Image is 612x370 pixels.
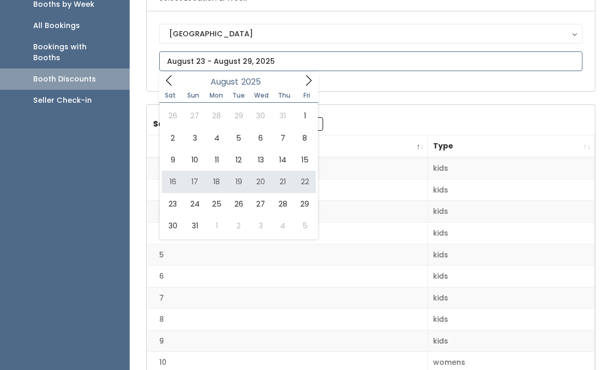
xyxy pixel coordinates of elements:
td: kids [428,223,595,244]
span: Mon [205,92,228,99]
div: Booth Discounts [33,74,96,85]
td: 1 [147,157,428,179]
td: kids [428,266,595,287]
span: July 31, 2025 [272,105,294,127]
span: August 20, 2025 [250,171,272,193]
span: August 4, 2025 [206,127,228,149]
td: 2 [147,179,428,201]
div: [GEOGRAPHIC_DATA] [169,28,573,39]
span: September 2, 2025 [228,215,249,237]
td: 6 [147,266,428,287]
span: August 24, 2025 [184,193,205,215]
span: Wed [250,92,273,99]
span: August 22, 2025 [294,171,315,193]
span: July 30, 2025 [250,105,272,127]
td: kids [428,179,595,201]
div: All Bookings [33,20,80,31]
span: Tue [227,92,250,99]
span: August 25, 2025 [206,193,228,215]
span: September 4, 2025 [272,215,294,237]
td: kids [428,330,595,352]
div: Bookings with Booths [33,42,113,63]
span: August 3, 2025 [184,127,205,149]
span: August 10, 2025 [184,149,205,171]
span: July 27, 2025 [184,105,205,127]
span: September 1, 2025 [206,215,228,237]
span: August 19, 2025 [228,171,249,193]
td: 7 [147,287,428,309]
td: 8 [147,309,428,331]
td: kids [428,201,595,223]
span: August 7, 2025 [272,127,294,149]
span: August 6, 2025 [250,127,272,149]
span: August 11, 2025 [206,149,228,171]
div: Seller Check-in [33,95,92,106]
span: August 21, 2025 [272,171,294,193]
span: August 5, 2025 [228,127,249,149]
td: kids [428,157,595,179]
span: August 17, 2025 [184,171,205,193]
span: Thu [273,92,296,99]
span: September 5, 2025 [294,215,315,237]
span: August 23, 2025 [162,193,184,215]
span: August 29, 2025 [294,193,315,215]
span: August 8, 2025 [294,127,315,149]
span: August 28, 2025 [272,193,294,215]
input: August 23 - August 29, 2025 [159,51,582,71]
span: Sun [182,92,205,99]
span: August 27, 2025 [250,193,272,215]
span: Fri [296,92,318,99]
span: August 14, 2025 [272,149,294,171]
span: September 3, 2025 [250,215,272,237]
span: August 9, 2025 [162,149,184,171]
th: Type: activate to sort column ascending [428,135,595,158]
span: August 1, 2025 [294,105,315,127]
span: August 18, 2025 [206,171,228,193]
th: Booth Number: activate to sort column descending [147,135,428,158]
td: kids [428,244,595,266]
span: July 26, 2025 [162,105,184,127]
span: August 26, 2025 [228,193,249,215]
span: July 29, 2025 [228,105,249,127]
td: 3 [147,201,428,223]
span: August 13, 2025 [250,149,272,171]
input: Year [239,75,270,88]
span: Sat [159,92,182,99]
span: August 2, 2025 [162,127,184,149]
span: August 31, 2025 [184,215,205,237]
span: August 16, 2025 [162,171,184,193]
span: August 12, 2025 [228,149,249,171]
span: August [211,78,239,86]
span: July 28, 2025 [206,105,228,127]
td: 9 [147,330,428,352]
td: 5 [147,244,428,266]
label: Search: [153,117,323,131]
td: 4 [147,223,428,244]
button: [GEOGRAPHIC_DATA] [159,24,582,44]
td: kids [428,309,595,331]
span: August 15, 2025 [294,149,315,171]
td: kids [428,287,595,309]
span: August 30, 2025 [162,215,184,237]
